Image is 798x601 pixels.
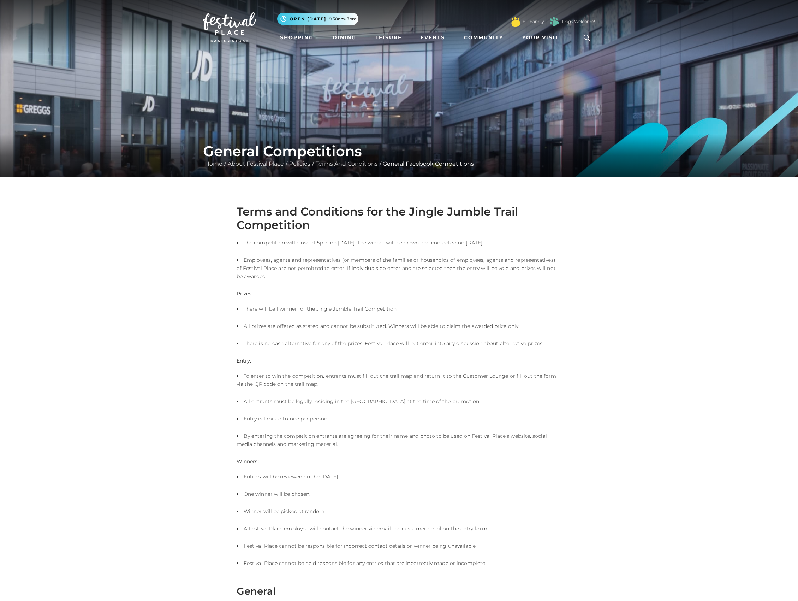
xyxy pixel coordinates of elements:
li: There is no cash alternative for any of the prizes. Festival Place will not enter into any discus... [237,340,561,348]
strong: Winners: [237,458,259,465]
li: By entering the competition entrants are agreeing for their name and photo to be used on Festival... [237,432,561,448]
li: Entry is limited to one per person [237,415,561,423]
strong: Prizes [237,290,251,297]
li: All entrants must be legally residing in the [GEOGRAPHIC_DATA] at the time of the promotion. [237,397,561,406]
li: Entries will be reviewed on the [DATE]. [237,473,561,481]
li: Festival Place cannot be held responsible for any entries that are incorrectly made or incomplete. [237,559,561,567]
li: One winner will be chosen. [237,490,561,498]
li: Festival Place cannot be responsible for incorrect contact details or winner being unavailable [237,542,561,550]
li: To enter to win the competition, entrants must fill out the trail map and return it to the Custom... [237,372,561,388]
p: : [237,290,561,298]
a: Leisure [373,31,405,44]
h2: Terms and Conditions for the Jingle Jumble Trail Competition [237,205,561,232]
a: About Festival Place [226,160,286,167]
button: Open [DATE] 9.30am-7pm [277,13,358,25]
span: Open [DATE] [290,16,326,22]
div: / / / / General Facebook Competitions [198,143,600,168]
span: 9.30am-7pm [329,16,357,22]
a: Community [461,31,506,44]
h3: General [237,585,561,597]
li: There will be 1 winner for the Jingle Jumble Trail Competition [237,305,561,313]
li: Employees, agents and representatives (or members of the families or households of employees, age... [237,256,561,281]
li: Winner will be picked at random. [237,507,561,515]
a: Home [203,160,224,167]
a: Events [418,31,448,44]
strong: Entry: [237,358,251,364]
a: FP Family [523,18,544,25]
a: Your Visit [519,31,565,44]
img: Festival Place Logo [203,12,256,42]
a: Dogs Welcome! [562,18,595,25]
a: Shopping [277,31,316,44]
a: Terms And Conditions [314,160,380,167]
span: Your Visit [522,34,559,41]
h1: General Competitions [203,143,595,160]
li: A Festival Place employee will contact the winner via email the customer email on the entry form. [237,525,561,533]
li: The competition will close at 5pm on [DATE]. The winner will be drawn and contacted on [DATE]. [237,239,561,247]
li: All prizes are offered as stated and cannot be substituted. Winners will be able to claim the awa... [237,322,561,330]
a: Dining [330,31,359,44]
a: Policies [287,160,312,167]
